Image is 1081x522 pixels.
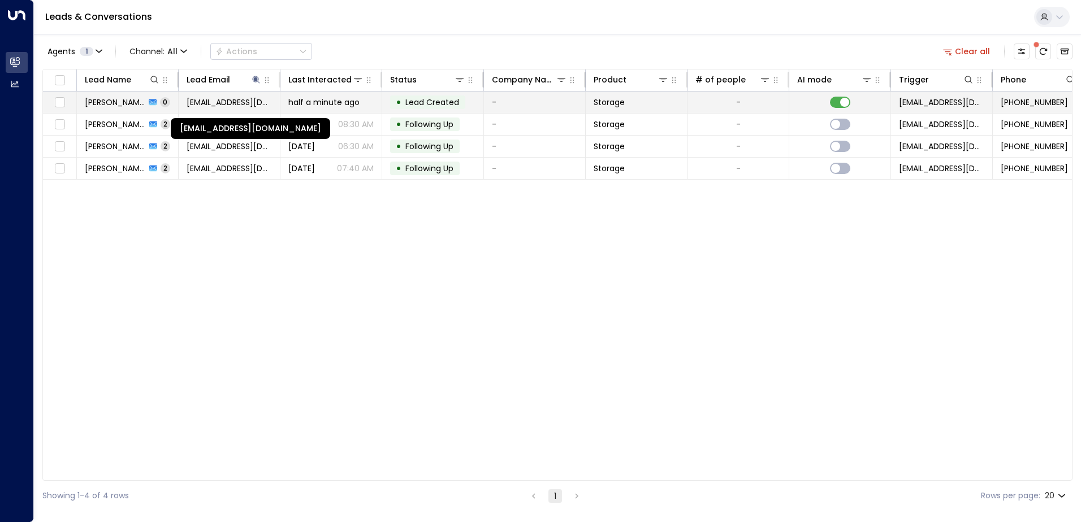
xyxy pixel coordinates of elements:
span: Toggle select row [53,140,67,154]
div: - [736,97,741,108]
span: Bob Binlid [85,97,145,108]
span: leads@space-station.co.uk [899,119,984,130]
span: Toggle select row [53,95,67,110]
span: bobbybinlid@gmail.com [187,141,272,152]
label: Rows per page: [981,490,1040,502]
div: Status [390,73,417,86]
td: - [484,114,586,135]
span: Toggle select row [53,118,67,132]
div: Phone [1001,73,1076,86]
div: Lead Name [85,73,131,86]
span: Jul 16, 2025 [288,163,315,174]
div: - [736,141,741,152]
span: Bob Binlid [85,141,146,152]
button: Agents1 [42,43,106,59]
div: • [396,115,401,134]
div: Lead Email [187,73,230,86]
span: bobbybinlid@gmail.com [187,163,272,174]
span: Lead Created [405,97,459,108]
div: Last Interacted [288,73,364,86]
span: 2 [161,141,170,151]
div: Trigger [899,73,929,86]
span: +447000000000 [1001,141,1068,152]
button: Customize [1014,43,1030,59]
div: Lead Email [187,73,262,86]
span: 1 [80,47,93,56]
div: Company Name [492,73,567,86]
button: page 1 [548,489,562,503]
div: Product [594,73,669,86]
span: Following Up [405,119,453,130]
span: Channel: [125,43,192,59]
div: Button group with a nested menu [210,43,312,60]
div: # of people [695,73,746,86]
span: leads@space-station.co.uk [899,163,984,174]
span: leads@space-station.co.uk [899,141,984,152]
span: Toggle select all [53,73,67,88]
button: Channel:All [125,43,192,59]
div: AI mode [797,73,832,86]
span: leads@space-station.co.uk [899,97,984,108]
div: Phone [1001,73,1026,86]
span: All [167,47,178,56]
button: Actions [210,43,312,60]
div: Showing 1-4 of 4 rows [42,490,129,502]
div: Trigger [899,73,974,86]
span: half a minute ago [288,97,360,108]
span: Storage [594,141,625,152]
span: bobbybinlid@gmail.com [187,97,272,108]
div: - [736,119,741,130]
td: - [484,92,586,113]
div: [EMAIL_ADDRESS][DOMAIN_NAME] [171,118,330,139]
div: Last Interacted [288,73,352,86]
span: Bob Binlid [85,163,146,174]
div: # of people [695,73,771,86]
span: Storage [594,97,625,108]
p: 07:40 AM [337,163,374,174]
span: Toggle select row [53,162,67,176]
span: Agents [47,47,75,55]
div: Actions [215,46,257,56]
span: 0 [160,97,170,107]
span: Bob Binlid [85,119,146,130]
div: Status [390,73,465,86]
div: Lead Name [85,73,160,86]
button: Archived Leads [1057,43,1073,59]
span: +447000000000 [1001,163,1068,174]
p: 06:30 AM [338,141,374,152]
span: Storage [594,119,625,130]
td: - [484,136,586,157]
span: Storage [594,163,625,174]
div: AI mode [797,73,872,86]
span: 2 [161,163,170,173]
div: Company Name [492,73,556,86]
p: 08:30 AM [338,119,374,130]
span: Following Up [405,141,453,152]
span: +447000000000 [1001,119,1068,130]
div: • [396,137,401,156]
nav: pagination navigation [526,489,584,503]
span: Following Up [405,163,453,174]
div: • [396,159,401,178]
div: • [396,93,401,112]
span: Jul 18, 2025 [288,141,315,152]
td: - [484,158,586,179]
a: Leads & Conversations [45,10,152,23]
span: +447000000000 [1001,97,1068,108]
div: - [736,163,741,174]
div: 20 [1045,488,1068,504]
span: There are new threads available. Refresh the grid to view the latest updates. [1035,43,1051,59]
div: Product [594,73,626,86]
button: Clear all [939,43,995,59]
span: 2 [161,119,170,129]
